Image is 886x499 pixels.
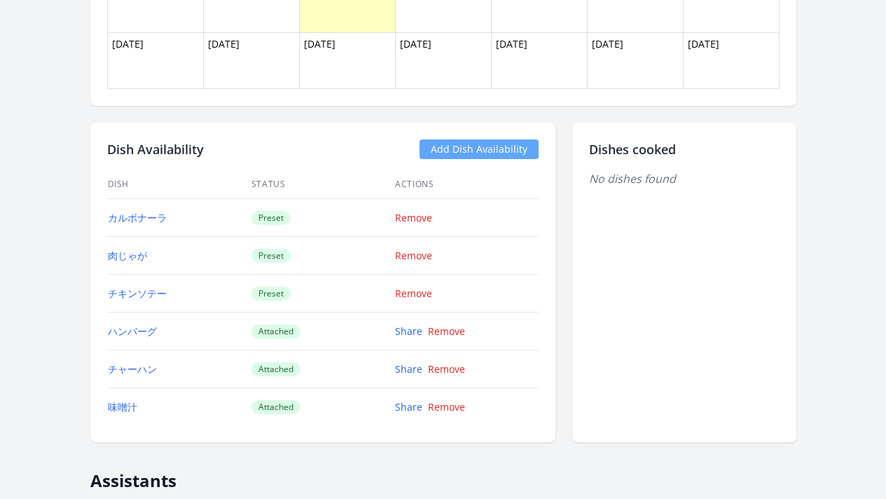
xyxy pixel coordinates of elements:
[251,170,394,199] th: Status
[428,324,465,338] a: Remove
[395,287,432,300] a: Remove
[108,324,157,338] a: ハンバーグ
[251,400,300,414] span: Attached
[491,33,587,89] td: [DATE]
[683,33,779,89] td: [DATE]
[108,249,147,262] a: 肉じゃが
[203,33,299,89] td: [DATE]
[299,33,395,89] td: [DATE]
[428,362,465,376] a: Remove
[108,211,167,224] a: カルボナーラ
[251,211,291,225] span: Preset
[420,139,539,159] a: Add Dish Availability
[107,139,204,159] h2: Dish Availability
[251,324,300,339] span: Attached
[251,287,291,301] span: Preset
[108,400,137,413] a: 味噌汁
[108,362,157,376] a: チャーハン
[395,324,422,338] a: Share
[108,287,167,300] a: チキンソテー
[587,33,683,89] td: [DATE]
[107,170,251,199] th: Dish
[395,211,432,224] a: Remove
[395,362,422,376] a: Share
[589,139,780,159] h2: Dishes cooked
[90,459,796,491] h2: Assistants
[589,170,780,187] p: No dishes found
[395,400,422,413] a: Share
[251,249,291,263] span: Preset
[107,33,203,89] td: [DATE]
[428,400,465,413] a: Remove
[395,33,491,89] td: [DATE]
[395,249,432,262] a: Remove
[251,362,300,376] span: Attached
[394,170,538,199] th: Actions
